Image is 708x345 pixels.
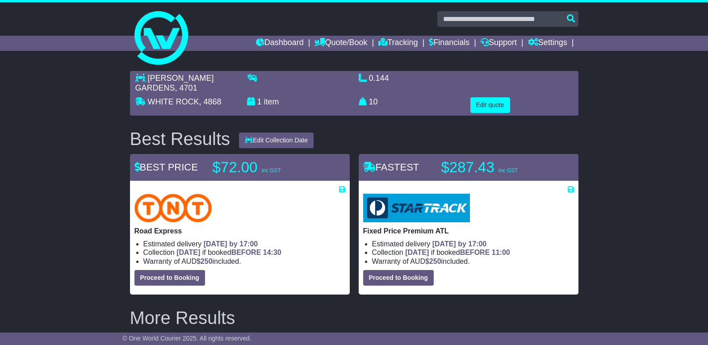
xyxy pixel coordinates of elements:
p: $72.00 [213,158,324,176]
span: 0.144 [369,74,389,83]
span: if booked [176,249,281,256]
li: Warranty of AUD included. [143,257,345,266]
a: Tracking [378,36,418,51]
span: inc GST [499,167,518,174]
span: BEST PRICE [134,162,198,173]
span: $ [425,258,441,265]
button: Proceed to Booking [363,270,434,286]
span: 14:30 [263,249,281,256]
button: Edit Collection Date [239,133,314,148]
span: if booked [405,249,510,256]
div: Best Results [126,129,235,149]
span: , 4868 [199,97,222,106]
button: Proceed to Booking [134,270,205,286]
h2: More Results [130,308,578,328]
a: Dashboard [256,36,304,51]
span: FASTEST [363,162,419,173]
span: 250 [201,258,213,265]
img: TNT Domestic: Road Express [134,194,212,222]
span: 1 [257,97,262,106]
li: Estimated delivery [372,240,574,248]
span: 11:00 [492,249,510,256]
span: [DATE] [176,249,200,256]
span: , 4701 [175,83,197,92]
li: Estimated delivery [143,240,345,248]
span: [DATE] by 17:00 [204,240,258,248]
a: Quote/Book [314,36,367,51]
span: item [264,97,279,106]
p: Fixed Price Premium ATL [363,227,574,235]
li: Collection [372,248,574,257]
span: [DATE] [405,249,429,256]
span: 10 [369,97,378,106]
p: $287.43 [441,158,553,176]
span: inc GST [262,167,281,174]
a: Settings [528,36,567,51]
span: BEFORE [231,249,261,256]
span: © One World Courier 2025. All rights reserved. [122,335,251,342]
span: 250 [429,258,441,265]
img: StarTrack: Fixed Price Premium ATL [363,194,470,222]
a: Support [481,36,517,51]
span: BEFORE [460,249,490,256]
button: Edit quote [470,97,510,113]
a: Financials [429,36,469,51]
li: Collection [143,248,345,257]
span: WHITE ROCK [148,97,199,106]
span: [PERSON_NAME] GARDENS [135,74,214,92]
span: [DATE] by 17:00 [432,240,487,248]
p: Road Express [134,227,345,235]
li: Warranty of AUD included. [372,257,574,266]
span: $ [197,258,213,265]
